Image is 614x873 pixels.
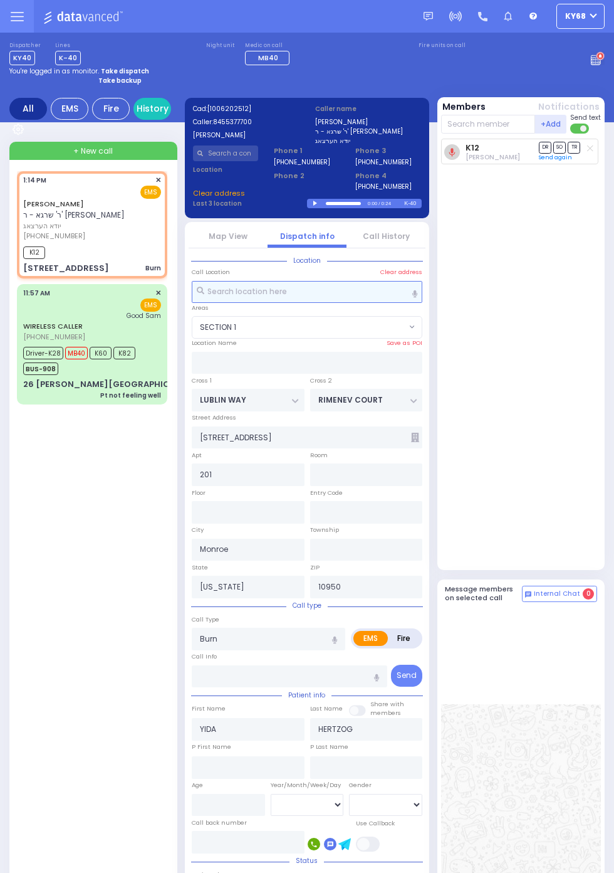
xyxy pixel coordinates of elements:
[258,53,278,63] span: MB40
[286,601,328,610] span: Call type
[73,145,113,157] span: + New call
[206,42,234,50] label: Night unit
[127,311,161,320] span: Good Sam
[9,98,47,120] div: All
[100,391,161,400] div: Pt not feeling well
[145,263,161,273] div: Burn
[192,818,247,827] label: Call back number
[207,104,251,114] span: [1006202512]
[570,113,601,122] span: Send text
[355,145,421,156] span: Phone 3
[466,143,479,152] a: K12
[192,339,237,347] label: Location Name
[349,781,372,790] label: Gender
[539,142,551,154] span: DR
[424,12,433,21] img: message.svg
[353,631,388,646] label: EMS
[9,66,99,76] span: You're logged in as monitor.
[155,175,161,186] span: ✕
[23,332,85,342] span: [PHONE_NUMBER]
[363,231,410,241] a: Call History
[90,347,112,359] span: K60
[192,526,204,534] label: City
[23,347,63,359] span: Driver-K28
[356,819,395,828] label: Use Callback
[310,743,348,751] label: P Last Name
[43,9,127,24] img: Logo
[98,76,142,85] strong: Take backup
[315,127,422,136] label: ר' שרגא - ר' [PERSON_NAME]
[565,11,586,22] span: ky68
[287,256,327,265] span: Location
[192,376,212,385] label: Cross 1
[387,631,420,646] label: Fire
[381,196,392,211] div: 0:24
[380,268,422,277] label: Clear address
[200,322,236,333] span: SECTION 1
[570,122,590,135] label: Turn off text
[466,152,520,162] span: Bernard Babad
[387,339,422,347] label: Save as POI
[9,42,41,50] label: Dispatcher
[192,281,422,304] input: Search location here
[23,262,109,275] div: [STREET_ADDRESS]
[419,42,466,50] label: Fire units on call
[192,489,206,497] label: Floor
[9,51,35,65] span: KY40
[274,145,340,156] span: Phone 1
[274,171,340,181] span: Phone 2
[23,231,85,241] span: [PHONE_NUMBER]
[193,117,299,127] label: Caller:
[441,115,536,134] input: Search member
[192,615,219,624] label: Call Type
[192,743,231,751] label: P First Name
[192,563,208,572] label: State
[583,588,594,600] span: 0
[535,115,566,134] button: +Add
[92,98,130,120] div: Fire
[280,231,335,241] a: Dispatch info
[539,154,572,161] a: Send again
[525,591,531,598] img: comment-alt.png
[553,142,566,154] span: SO
[23,246,45,259] span: K12
[274,157,330,167] label: [PHONE_NUMBER]
[391,665,422,687] button: Send
[310,563,320,572] label: ZIP
[193,188,245,198] span: Clear address
[192,304,209,312] label: Areas
[538,100,600,114] button: Notifications
[23,378,204,391] div: 26 [PERSON_NAME][GEOGRAPHIC_DATA]
[355,157,412,167] label: [PHONE_NUMBER]
[193,130,299,140] label: [PERSON_NAME]
[55,51,81,65] span: K-40
[133,98,171,120] a: History
[370,700,404,708] small: Share with
[245,42,293,50] label: Medic on call
[282,690,331,700] span: Patient info
[101,66,149,76] strong: Take dispatch
[556,4,605,29] button: ky68
[55,42,81,50] label: Lines
[310,489,343,497] label: Entry Code
[23,288,50,298] span: 11:57 AM
[23,209,125,220] span: ר' שרגא - ר' [PERSON_NAME]
[522,586,597,602] button: Internal Chat 0
[310,451,328,460] label: Room
[192,652,217,661] label: Call Info
[140,299,161,312] span: EMS
[192,451,202,460] label: Apt
[193,145,259,161] input: Search a contact
[192,413,236,422] label: Street Address
[140,186,161,199] span: EMS
[192,316,422,339] span: SECTION 1
[367,196,378,211] div: 0:00
[193,165,259,174] label: Location
[23,199,84,209] a: [PERSON_NAME]
[192,317,406,338] span: SECTION 1
[315,104,422,114] label: Caller name
[355,171,421,181] span: Phone 4
[213,117,252,127] span: 8455377700
[192,704,226,713] label: First Name
[192,781,203,790] label: Age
